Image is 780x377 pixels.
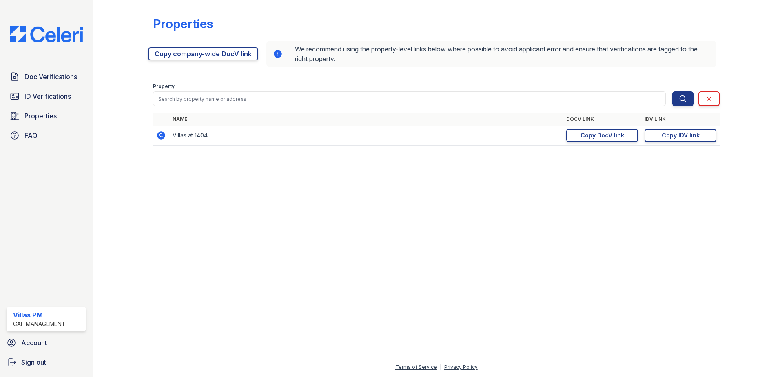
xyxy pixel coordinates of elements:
a: Copy DocV link [566,129,638,142]
span: Properties [24,111,57,121]
div: Copy DocV link [581,131,624,140]
a: Terms of Service [395,364,437,370]
th: Name [169,113,563,126]
img: CE_Logo_Blue-a8612792a0a2168367f1c8372b55b34899dd931a85d93a1a3d3e32e68fde9ad4.png [3,26,89,42]
div: We recommend using the property-level links below where possible to avoid applicant error and ens... [266,41,716,67]
th: IDV Link [641,113,720,126]
td: Villas at 1404 [169,126,563,146]
label: Property [153,83,175,90]
a: Copy IDV link [645,129,716,142]
span: ID Verifications [24,91,71,101]
a: Copy company-wide DocV link [148,47,258,60]
input: Search by property name or address [153,91,666,106]
div: CAF Management [13,320,66,328]
span: Doc Verifications [24,72,77,82]
a: Sign out [3,354,89,370]
span: Sign out [21,357,46,367]
span: Account [21,338,47,348]
a: Doc Verifications [7,69,86,85]
a: ID Verifications [7,88,86,104]
div: Copy IDV link [662,131,700,140]
div: Villas PM [13,310,66,320]
div: | [440,364,441,370]
div: Properties [153,16,213,31]
a: Privacy Policy [444,364,478,370]
span: FAQ [24,131,38,140]
a: Account [3,335,89,351]
a: FAQ [7,127,86,144]
a: Properties [7,108,86,124]
th: DocV Link [563,113,641,126]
